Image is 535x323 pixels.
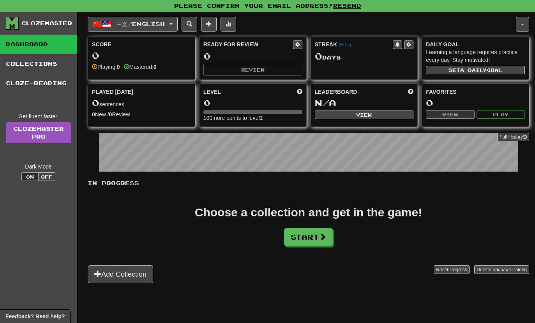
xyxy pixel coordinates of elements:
span: Leaderboard [315,88,357,96]
strong: 0 [92,111,95,118]
button: More stats [221,17,236,32]
div: Streak [315,40,393,48]
p: In Progress [88,179,529,187]
a: Resend [333,2,361,9]
strong: 0 [109,111,112,118]
button: 中文/English [88,17,178,32]
button: Review [203,64,302,75]
button: View [315,111,414,119]
div: Get fluent faster. [6,112,71,120]
div: Clozemaster [21,19,72,27]
button: Off [38,172,55,181]
div: sentences [92,98,191,108]
button: Search sentences [182,17,197,32]
div: Mastered: [124,63,157,71]
div: New / Review [92,111,191,118]
button: Add Collection [88,265,153,283]
span: Level [203,88,221,96]
button: DeleteLanguage Pairing [474,265,529,274]
span: a daily [460,67,487,73]
span: This week in points, UTC [408,88,413,96]
div: 0 [203,98,302,108]
span: Open feedback widget [5,312,65,320]
button: View [426,110,474,119]
div: Ready for Review [203,40,293,48]
div: 0 [426,98,525,108]
button: On [21,172,39,181]
a: (EDT) [339,42,351,47]
span: Score more points to level up [297,88,302,96]
div: 0 [92,51,191,60]
div: Daily Goal [426,40,525,48]
div: 0 [203,51,302,61]
div: 100 more points to level 1 [203,114,302,122]
strong: 0 [154,64,157,70]
button: Add sentence to collection [201,17,217,32]
div: Dark Mode [6,163,71,170]
span: Played [DATE] [92,88,133,96]
strong: 0 [117,64,120,70]
div: Playing: [92,63,120,71]
button: Play [477,110,525,119]
div: Learning a language requires practice every day. Stay motivated! [426,48,525,64]
span: Progress [448,267,467,272]
button: ResetProgress [434,265,469,274]
span: N/A [315,97,336,108]
div: Day s [315,51,414,61]
span: 0 [315,51,322,61]
div: Choose a collection and get in the game! [195,207,422,218]
span: Language Pairing [490,267,527,272]
a: ClozemasterPro [6,122,71,143]
span: 0 [92,97,99,108]
button: Full History [497,133,529,141]
div: Score [92,40,191,48]
button: Start [284,228,333,246]
div: Favorites [426,88,525,96]
button: Seta dailygoal [426,66,525,74]
span: 中文 / English [117,21,165,27]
